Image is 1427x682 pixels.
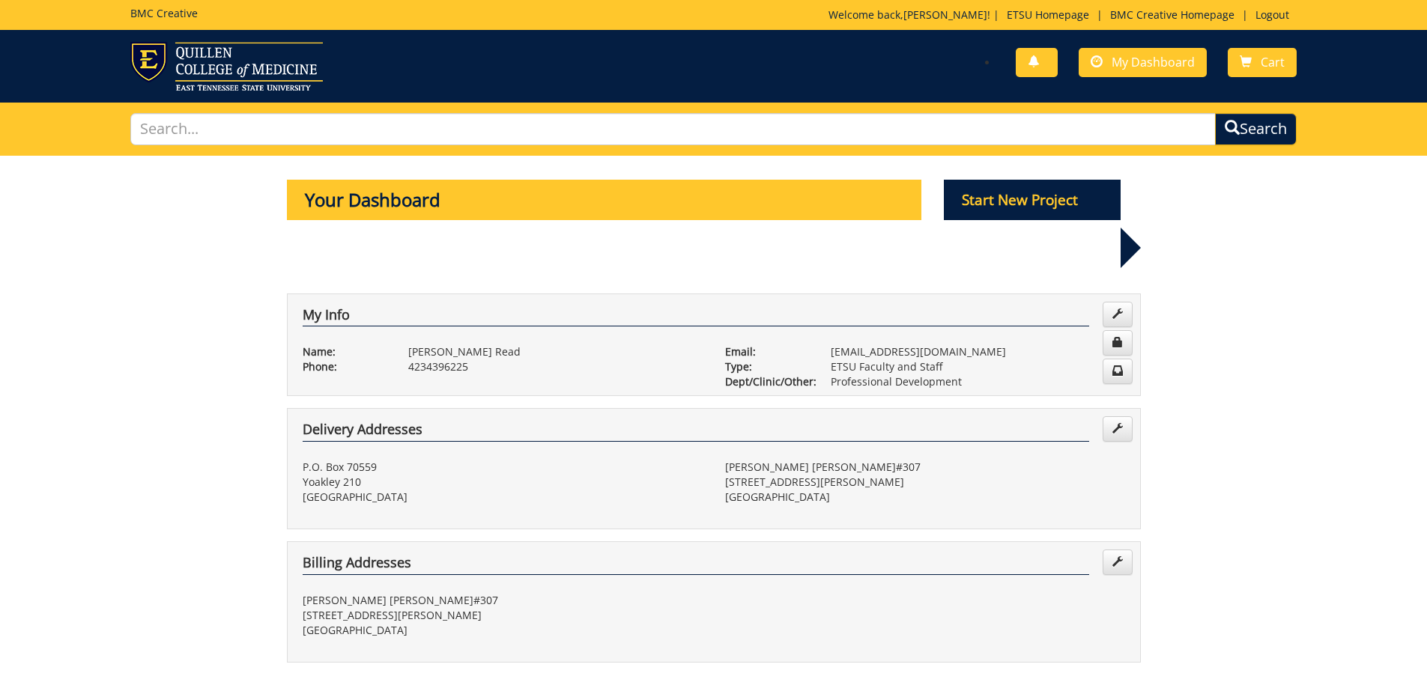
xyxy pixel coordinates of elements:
a: Change Password [1103,330,1133,356]
a: Logout [1248,7,1297,22]
a: My Dashboard [1079,48,1207,77]
p: Dept/Clinic/Other: [725,374,808,389]
p: [PERSON_NAME] [PERSON_NAME]#307 [303,593,703,608]
p: P.O. Box 70559 [303,460,703,475]
p: Yoakley 210 [303,475,703,490]
p: Welcome back, ! | | | [828,7,1297,22]
a: ETSU Homepage [999,7,1097,22]
h4: Billing Addresses [303,555,1089,575]
h5: BMC Creative [130,7,198,19]
p: [GEOGRAPHIC_DATA] [303,623,703,638]
p: [GEOGRAPHIC_DATA] [303,490,703,505]
p: Type: [725,359,808,374]
button: Search [1215,113,1297,145]
a: Start New Project [944,194,1121,208]
p: Email: [725,344,808,359]
a: [PERSON_NAME] [903,7,987,22]
a: Edit Addresses [1103,416,1133,442]
p: [STREET_ADDRESS][PERSON_NAME] [303,608,703,623]
p: Start New Project [944,180,1121,220]
a: Edit Info [1103,302,1133,327]
span: My Dashboard [1112,54,1195,70]
p: Your Dashboard [287,180,922,220]
p: [EMAIL_ADDRESS][DOMAIN_NAME] [831,344,1125,359]
a: Edit Addresses [1103,549,1133,575]
p: [PERSON_NAME] [PERSON_NAME]#307 [725,460,1125,475]
p: Professional Development [831,374,1125,389]
p: Name: [303,344,386,359]
input: Search... [130,113,1217,145]
img: ETSU logo [130,42,323,91]
h4: Delivery Addresses [303,422,1089,442]
a: Cart [1228,48,1297,77]
h4: My Info [303,308,1089,327]
a: Change Communication Preferences [1103,359,1133,384]
p: ETSU Faculty and Staff [831,359,1125,374]
p: [GEOGRAPHIC_DATA] [725,490,1125,505]
a: BMC Creative Homepage [1103,7,1242,22]
p: 4234396225 [408,359,703,374]
p: [STREET_ADDRESS][PERSON_NAME] [725,475,1125,490]
p: [PERSON_NAME] Read [408,344,703,359]
p: Phone: [303,359,386,374]
span: Cart [1261,54,1285,70]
